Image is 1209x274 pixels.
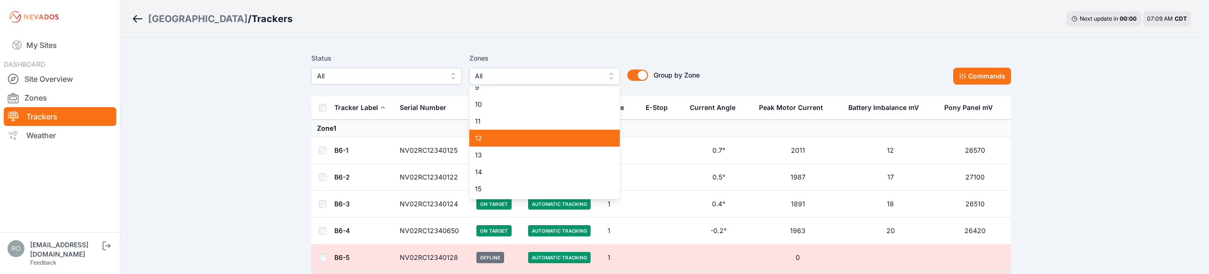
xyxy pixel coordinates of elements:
span: 10 [475,100,603,109]
span: 14 [475,167,603,177]
div: All [469,86,620,199]
span: 11 [475,117,603,126]
span: All [475,70,601,82]
span: 15 [475,184,603,194]
span: 12 [475,133,603,143]
span: 9 [475,83,603,92]
button: All [469,68,620,85]
span: 13 [475,150,603,160]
